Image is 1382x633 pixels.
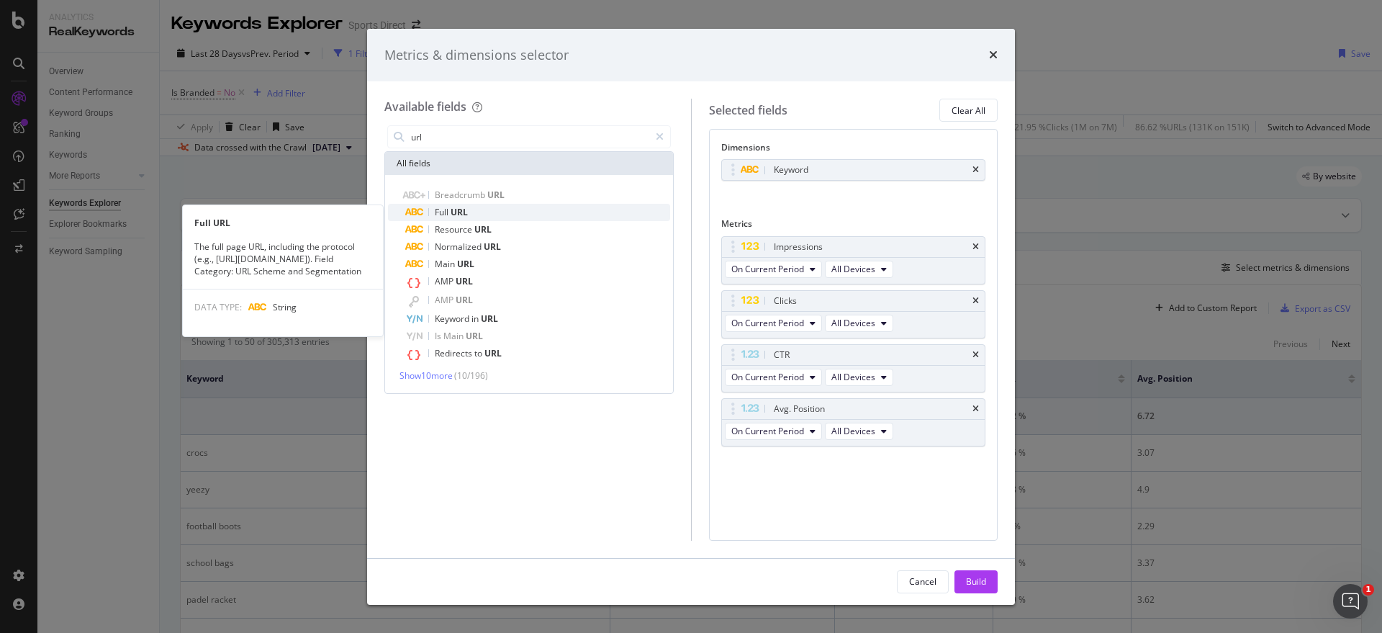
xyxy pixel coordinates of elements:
[721,398,986,446] div: Avg. PositiontimesOn Current PeriodAll Devices
[721,344,986,392] div: CTRtimesOn Current PeriodAll Devices
[474,223,492,235] span: URL
[831,425,875,437] span: All Devices
[972,297,979,305] div: times
[774,402,825,416] div: Avg. Position
[725,315,822,332] button: On Current Period
[989,46,998,65] div: times
[487,189,505,201] span: URL
[725,261,822,278] button: On Current Period
[484,347,502,359] span: URL
[721,290,986,338] div: ClickstimesOn Current PeriodAll Devices
[435,258,457,270] span: Main
[435,223,474,235] span: Resource
[831,371,875,383] span: All Devices
[183,241,383,277] div: The full page URL, including the protocol (e.g., [URL][DOMAIN_NAME]). Field Category: URL Scheme ...
[367,29,1015,605] div: modal
[897,570,949,593] button: Cancel
[731,263,804,275] span: On Current Period
[471,313,481,325] span: in
[725,423,822,440] button: On Current Period
[939,99,998,122] button: Clear All
[825,423,893,440] button: All Devices
[909,575,936,588] div: Cancel
[456,294,473,306] span: URL
[731,425,804,437] span: On Current Period
[435,189,487,201] span: Breadcrumb
[435,206,451,218] span: Full
[435,313,471,325] span: Keyword
[435,294,456,306] span: AMP
[435,347,474,359] span: Redirects
[831,317,875,329] span: All Devices
[952,104,985,117] div: Clear All
[721,141,986,159] div: Dimensions
[481,313,498,325] span: URL
[721,236,986,284] div: ImpressionstimesOn Current PeriodAll Devices
[721,217,986,235] div: Metrics
[731,317,804,329] span: On Current Period
[466,330,483,342] span: URL
[825,315,893,332] button: All Devices
[954,570,998,593] button: Build
[972,243,979,251] div: times
[451,206,468,218] span: URL
[435,330,443,342] span: Is
[774,348,790,362] div: CTR
[972,166,979,174] div: times
[972,405,979,413] div: times
[183,217,383,229] div: Full URL
[385,152,673,175] div: All fields
[484,241,501,253] span: URL
[443,330,466,342] span: Main
[825,261,893,278] button: All Devices
[474,347,484,359] span: to
[435,241,484,253] span: Normalized
[725,369,822,386] button: On Current Period
[384,99,466,115] div: Available fields
[731,371,804,383] span: On Current Period
[1363,584,1374,596] span: 1
[831,263,875,275] span: All Devices
[435,275,456,287] span: AMP
[1333,584,1368,619] iframe: Intercom live chat
[774,294,797,308] div: Clicks
[384,46,569,65] div: Metrics & dimensions selector
[774,240,823,254] div: Impressions
[709,102,787,119] div: Selected fields
[825,369,893,386] button: All Devices
[972,351,979,359] div: times
[457,258,474,270] span: URL
[774,163,808,177] div: Keyword
[410,126,649,148] input: Search by field name
[456,275,473,287] span: URL
[454,369,488,382] span: ( 10 / 196 )
[966,575,986,588] div: Build
[399,369,453,382] span: Show 10 more
[721,159,986,181] div: Keywordtimes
